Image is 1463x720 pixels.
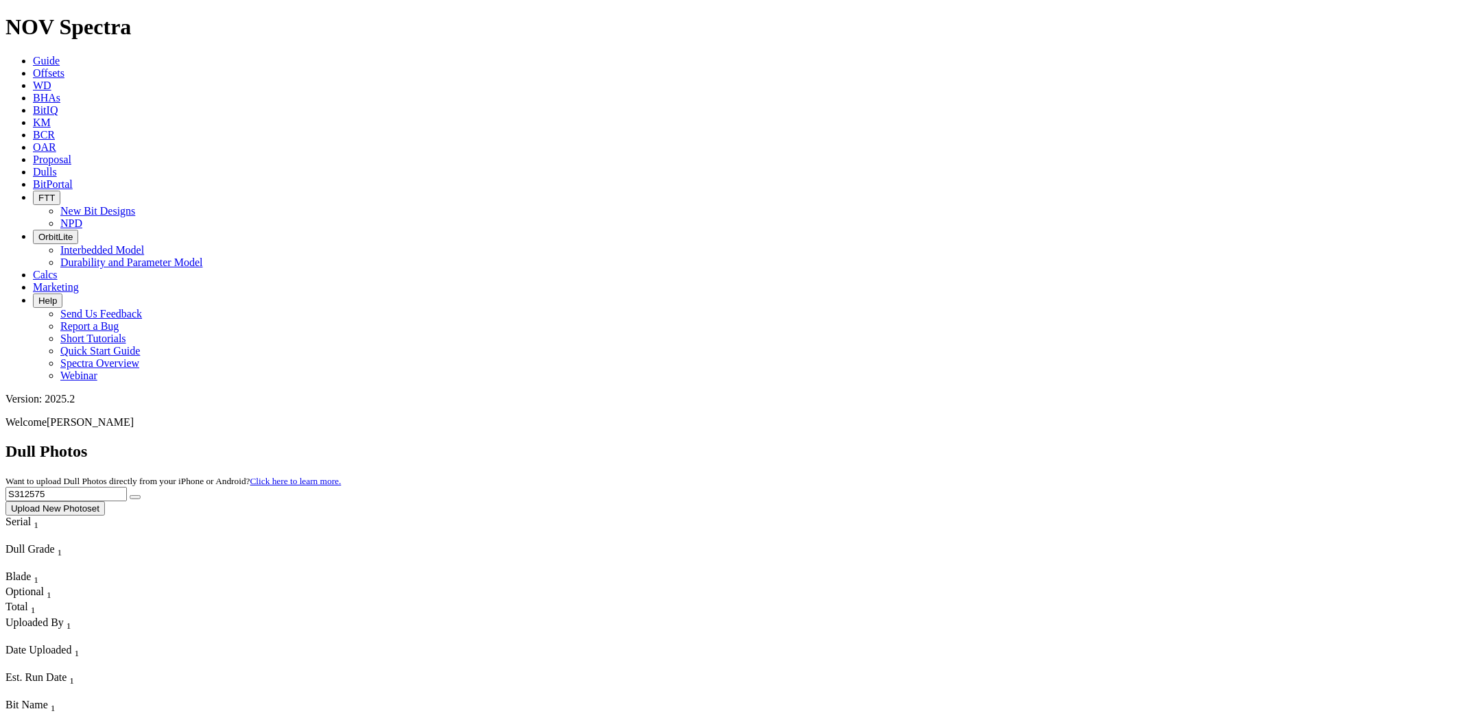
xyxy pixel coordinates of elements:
a: Marketing [33,281,79,293]
a: BitIQ [33,104,58,116]
sub: 1 [47,590,51,600]
a: OAR [33,141,56,153]
span: Sort None [34,516,38,527]
span: Uploaded By [5,616,64,628]
span: Help [38,296,57,306]
sub: 1 [67,621,71,631]
a: Send Us Feedback [60,308,142,320]
h2: Dull Photos [5,442,1458,461]
span: Date Uploaded [5,644,71,656]
button: Upload New Photoset [5,501,105,516]
sub: 1 [69,675,74,686]
div: Column Menu [5,632,164,644]
button: Help [33,293,62,308]
div: Uploaded By Sort None [5,616,164,632]
a: Short Tutorials [60,333,126,344]
sub: 1 [58,547,62,557]
span: Sort None [58,543,62,555]
div: Bit Name Sort None [5,699,165,714]
sub: 1 [34,575,38,585]
div: Column Menu [5,686,102,699]
a: New Bit Designs [60,205,135,217]
a: Guide [33,55,60,67]
span: Dull Grade [5,543,55,555]
div: Sort None [5,616,164,644]
span: Optional [5,586,44,597]
div: Sort None [5,543,102,571]
div: Date Uploaded Sort None [5,644,108,659]
a: Offsets [33,67,64,79]
div: Version: 2025.2 [5,393,1458,405]
a: Interbedded Model [60,244,144,256]
div: Sort None [5,644,108,671]
div: Optional Sort None [5,586,53,601]
span: Sort None [67,616,71,628]
a: BitPortal [33,178,73,190]
a: BHAs [33,92,60,104]
span: Sort None [69,671,74,683]
div: Serial Sort None [5,516,64,531]
span: FTT [38,193,55,203]
a: Click here to learn more. [250,476,342,486]
div: Column Menu [5,659,108,671]
span: Sort None [51,699,56,710]
a: Calcs [33,269,58,280]
div: Blade Sort None [5,571,53,586]
input: Search Serial Number [5,487,127,501]
sub: 1 [31,605,36,616]
span: Bit Name [5,699,48,710]
button: OrbitLite [33,230,78,244]
a: BCR [33,129,55,141]
div: Est. Run Date Sort None [5,671,102,686]
span: Blade [5,571,31,582]
a: WD [33,80,51,91]
span: Sort None [47,586,51,597]
h1: NOV Spectra [5,14,1458,40]
div: Sort None [5,586,53,601]
a: NPD [60,217,82,229]
span: Sort None [31,601,36,612]
span: Est. Run Date [5,671,67,683]
sub: 1 [51,703,56,713]
a: Dulls [33,166,57,178]
div: Dull Grade Sort None [5,543,102,558]
div: Total Sort None [5,601,53,616]
div: Sort None [5,516,64,543]
a: Spectra Overview [60,357,139,369]
small: Want to upload Dull Photos directly from your iPhone or Android? [5,476,341,486]
a: Durability and Parameter Model [60,256,203,268]
a: Proposal [33,154,71,165]
sub: 1 [34,520,38,530]
p: Welcome [5,416,1458,429]
span: Serial [5,516,31,527]
div: Sort None [5,571,53,586]
a: KM [33,117,51,128]
div: Sort None [5,671,102,699]
button: FTT [33,191,60,205]
span: Total [5,601,28,612]
div: Column Menu [5,558,102,571]
div: Column Menu [5,531,64,543]
span: Sort None [34,571,38,582]
div: Sort None [5,601,53,616]
a: Quick Start Guide [60,345,140,357]
a: Webinar [60,370,97,381]
span: OrbitLite [38,232,73,242]
span: Sort None [74,644,79,656]
sub: 1 [74,648,79,658]
span: [PERSON_NAME] [47,416,134,428]
a: Report a Bug [60,320,119,332]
